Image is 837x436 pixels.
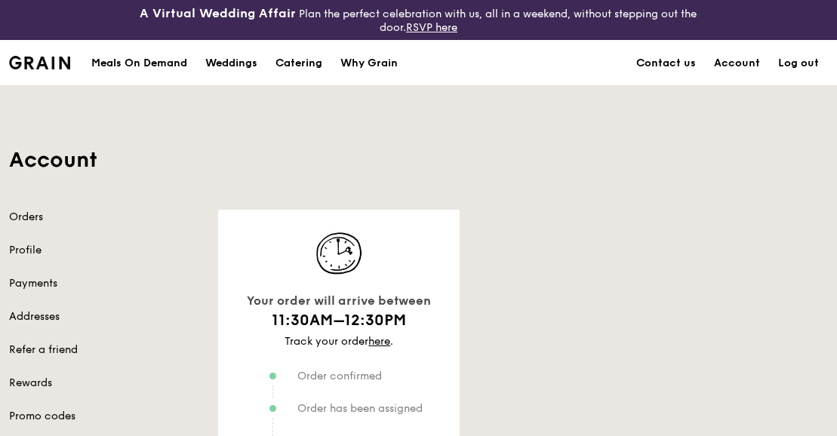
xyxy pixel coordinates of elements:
div: Weddings [205,41,257,86]
img: Grain [9,56,70,69]
a: GrainGrain [9,39,70,84]
a: Addresses [9,309,200,324]
div: Catering [275,41,322,86]
span: Order confirmed [297,370,382,382]
a: Orders [9,210,200,225]
a: Payments [9,276,200,291]
a: Profile [9,243,200,258]
a: Log out [769,41,828,86]
a: Refer a friend [9,342,200,358]
a: Why Grain [331,41,407,86]
a: Contact us [627,41,705,86]
img: icon-track-normal@2x.d40d1303.png [301,228,377,279]
div: Track your order . [224,334,454,349]
a: RSVP here [406,21,457,34]
div: Why Grain [340,41,398,86]
div: Meals On Demand [91,41,187,86]
div: Plan the perfect celebration with us, all in a weekend, without stepping out the door. [140,6,697,34]
a: here [368,335,390,348]
h1: 11:30AM–12:30PM [224,310,454,331]
a: Account [705,41,769,86]
span: Order has been assigned [297,402,423,415]
h3: A Virtual Wedding Affair [140,6,296,21]
a: Promo codes [9,409,200,424]
a: Catering [266,41,331,86]
a: Weddings [196,41,266,86]
div: Your order will arrive between [224,291,454,311]
a: Rewards [9,376,200,391]
h1: Account [9,146,828,173]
